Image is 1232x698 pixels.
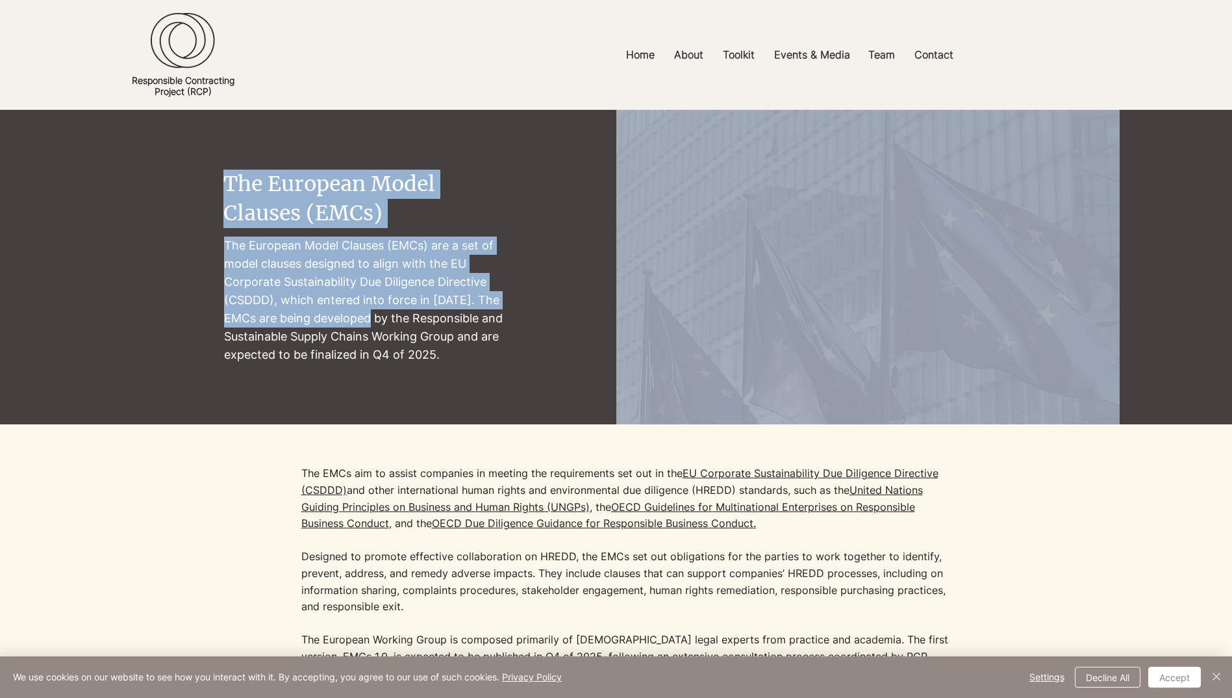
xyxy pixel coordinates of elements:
[664,40,713,70] a: About
[616,110,1120,582] img: pexels-marco-288924445-13153479_edited.jpg
[668,40,710,70] p: About
[1209,669,1224,684] img: Close
[301,484,923,513] a: United Nations Guiding Principles on Business and Human Rights (UNGPs)
[768,40,857,70] p: Events & Media
[616,40,664,70] a: Home
[620,40,661,70] p: Home
[224,237,506,365] p: The European Model Clauses (EMCs) are a set of model clauses designed to align with the EU Corpor...
[908,40,960,70] p: Contact
[713,40,764,70] a: Toolkit
[1148,667,1201,688] button: Accept
[862,40,901,70] p: Team
[716,40,761,70] p: Toolkit
[859,40,905,70] a: Team
[223,171,435,226] span: The European Model Clauses (EMCs)
[1029,667,1064,687] span: Settings
[432,517,756,530] a: OECD Due Diligence Guidance for Responsible Business Conduct.
[1075,667,1140,688] button: Decline All
[13,671,562,683] span: We use cookies on our website to see how you interact with it. By accepting, you agree to our use...
[764,40,859,70] a: Events & Media
[460,40,1119,70] nav: Site
[301,632,951,682] p: The European Working Group is composed primarily of [DEMOGRAPHIC_DATA] legal experts from practic...
[1209,667,1224,688] button: Close
[301,465,951,615] p: The EMCs aim to assist companies in meeting the requirements set out in the and other internation...
[502,671,562,682] a: Privacy Policy
[905,40,963,70] a: Contact
[132,75,234,97] a: Responsible ContractingProject (RCP)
